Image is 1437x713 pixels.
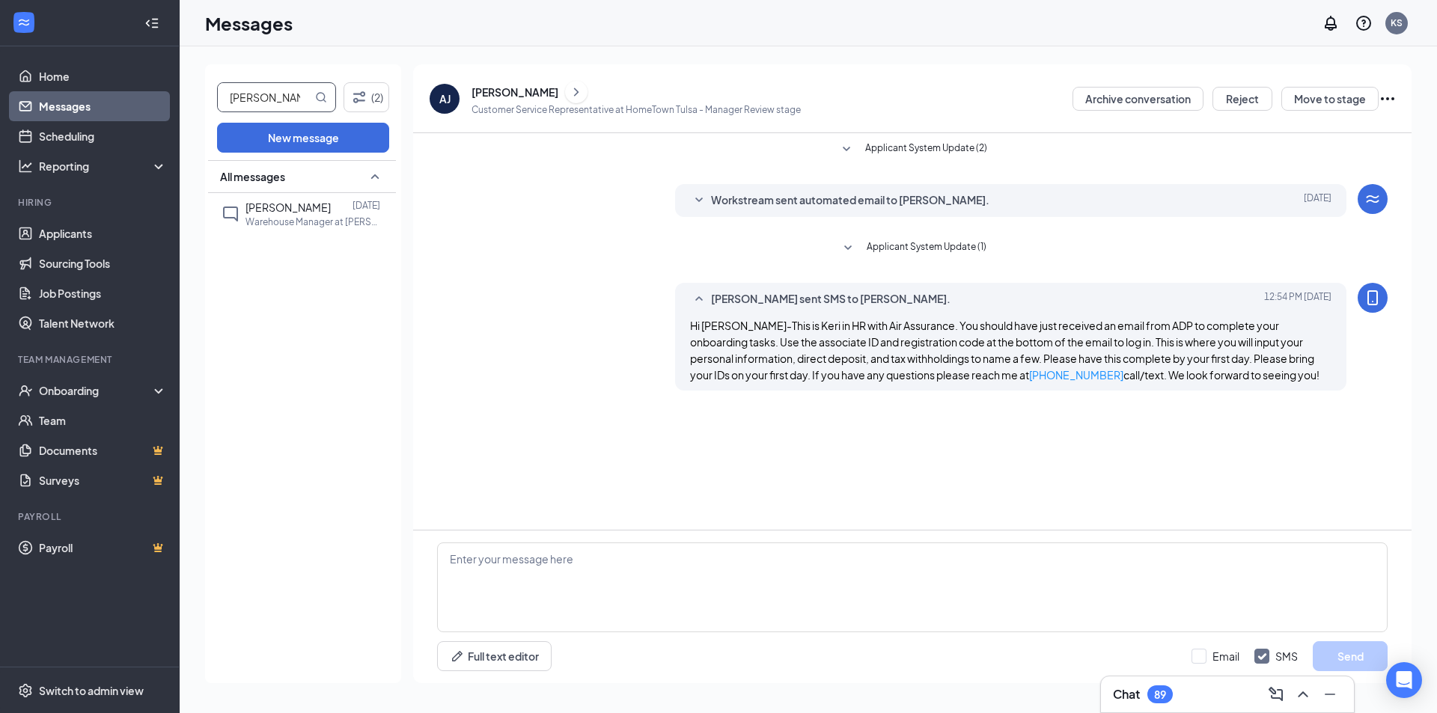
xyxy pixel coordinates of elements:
svg: Pen [450,649,465,664]
button: ComposeMessage [1264,682,1288,706]
div: 89 [1154,688,1166,701]
svg: ChevronUp [1294,685,1312,703]
a: DocumentsCrown [39,435,167,465]
svg: ChatInactive [222,205,239,223]
svg: MobileSms [1364,289,1382,307]
svg: SmallChevronDown [839,239,857,257]
h1: Messages [205,10,293,36]
svg: WorkstreamLogo [1364,190,1382,208]
span: [PERSON_NAME] sent SMS to [PERSON_NAME]. [711,290,951,308]
svg: QuestionInfo [1355,14,1373,32]
span: Hi [PERSON_NAME]-This is Keri in HR with Air Assurance. You should have just received an email fr... [690,319,1319,382]
svg: Notifications [1322,14,1340,32]
svg: SmallChevronDown [838,141,855,159]
button: ChevronRight [565,81,588,103]
a: Talent Network [39,308,167,338]
svg: MagnifyingGlass [315,91,327,103]
svg: Settings [18,683,33,698]
span: [PERSON_NAME] [245,201,331,214]
button: Archive conversation [1073,87,1203,111]
p: Warehouse Manager at [PERSON_NAME][GEOGRAPHIC_DATA] [245,215,380,228]
a: Team [39,406,167,435]
a: Job Postings [39,278,167,308]
svg: WorkstreamLogo [16,15,31,30]
svg: SmallChevronUp [366,168,384,186]
span: Workstream sent automated email to [PERSON_NAME]. [711,192,989,209]
button: Minimize [1318,682,1342,706]
div: Switch to admin view [39,683,144,698]
button: Full text editorPen [437,641,552,671]
svg: Ellipses [1379,90,1397,108]
svg: ChevronRight [569,83,584,101]
div: AJ [439,91,451,106]
svg: Collapse [144,16,159,31]
svg: Filter [350,88,368,106]
button: Reject [1212,87,1272,111]
a: PayrollCrown [39,533,167,563]
a: SurveysCrown [39,465,167,495]
h3: Chat [1113,686,1140,703]
button: Filter (2) [344,82,389,112]
span: [DATE] [1304,192,1331,209]
span: [DATE] 12:54 PM [1264,290,1331,308]
button: Move to stage [1281,87,1379,111]
svg: Analysis [18,159,33,174]
div: Hiring [18,196,164,209]
input: Search [218,83,312,111]
svg: SmallChevronUp [690,290,708,308]
span: All messages [220,169,285,184]
div: Reporting [39,159,168,174]
svg: Minimize [1321,685,1339,703]
a: Scheduling [39,121,167,151]
a: Messages [39,91,167,121]
span: Applicant System Update (2) [865,141,987,159]
button: Send [1313,641,1388,671]
div: Payroll [18,510,164,523]
span: Applicant System Update (1) [867,239,986,257]
svg: ComposeMessage [1267,685,1285,703]
a: Home [39,61,167,91]
a: Applicants [39,218,167,248]
p: [DATE] [353,199,380,212]
button: ChevronUp [1291,682,1315,706]
button: SmallChevronDownApplicant System Update (1) [839,239,986,257]
div: [PERSON_NAME] [472,85,558,100]
svg: SmallChevronDown [690,192,708,209]
button: SmallChevronDownApplicant System Update (2) [838,141,987,159]
a: [PHONE_NUMBER] [1029,368,1123,382]
a: Sourcing Tools [39,248,167,278]
div: Open Intercom Messenger [1386,662,1422,698]
div: KS [1391,16,1403,29]
p: Customer Service Representative at HomeTown Tulsa - Manager Review stage [472,103,801,116]
div: Onboarding [39,383,154,398]
button: New message [217,123,389,153]
div: Team Management [18,353,164,366]
svg: UserCheck [18,383,33,398]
